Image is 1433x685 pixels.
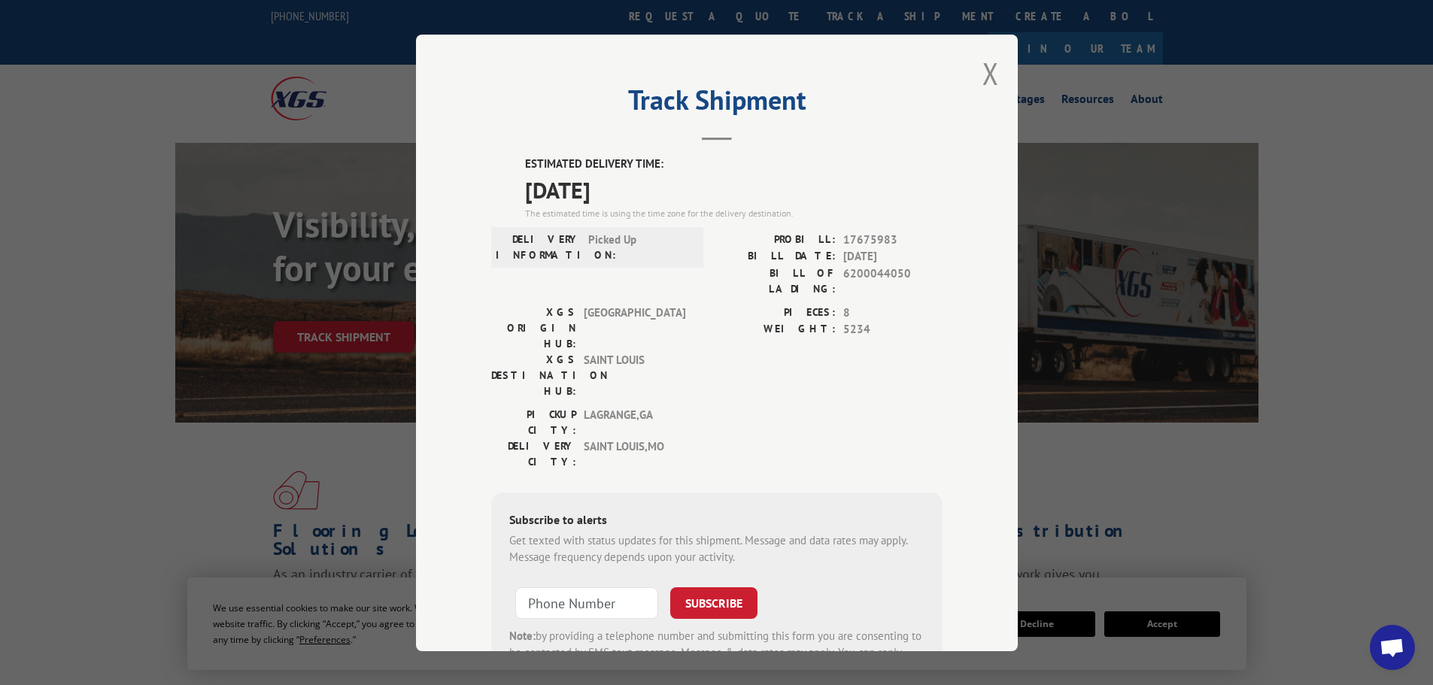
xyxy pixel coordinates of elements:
[843,231,943,248] span: 17675983
[509,627,924,678] div: by providing a telephone number and submitting this form you are consenting to be contacted by SM...
[525,172,943,206] span: [DATE]
[843,265,943,296] span: 6200044050
[509,532,924,565] div: Get texted with status updates for this shipment. Message and data rates may apply. Message frequ...
[717,248,836,265] label: BILL DATE:
[588,231,690,262] span: Picked Up
[509,628,536,642] strong: Note:
[717,304,836,321] label: PIECES:
[491,351,576,399] label: XGS DESTINATION HUB:
[843,304,943,321] span: 8
[491,89,943,118] h2: Track Shipment
[509,510,924,532] div: Subscribe to alerts
[717,231,836,248] label: PROBILL:
[843,248,943,265] span: [DATE]
[584,304,685,351] span: [GEOGRAPHIC_DATA]
[491,438,576,469] label: DELIVERY CITY:
[491,304,576,351] label: XGS ORIGIN HUB:
[584,406,685,438] span: LAGRANGE , GA
[982,53,999,93] button: Close modal
[1370,625,1415,670] div: Open chat
[496,231,581,262] label: DELIVERY INFORMATION:
[843,321,943,338] span: 5234
[717,321,836,338] label: WEIGHT:
[525,156,943,173] label: ESTIMATED DELIVERY TIME:
[584,351,685,399] span: SAINT LOUIS
[584,438,685,469] span: SAINT LOUIS , MO
[670,586,757,618] button: SUBSCRIBE
[491,406,576,438] label: PICKUP CITY:
[525,206,943,220] div: The estimated time is using the time zone for the delivery destination.
[717,265,836,296] label: BILL OF LADING:
[515,586,658,618] input: Phone Number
